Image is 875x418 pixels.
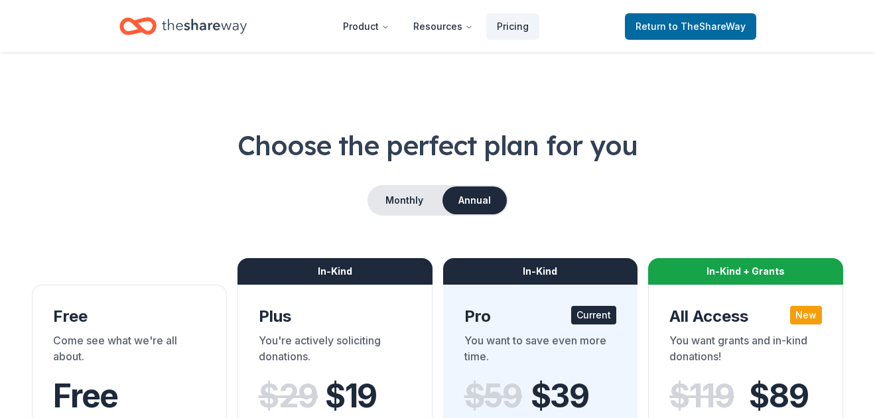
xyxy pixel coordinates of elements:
h1: Choose the perfect plan for you [32,127,843,164]
a: Returnto TheShareWay [625,13,756,40]
div: Free [53,306,206,327]
span: Return [636,19,746,35]
span: to TheShareWay [669,21,746,32]
span: Free [53,376,118,415]
div: You're actively soliciting donations. [259,332,411,370]
div: All Access [669,306,822,327]
div: In-Kind + Grants [648,258,843,285]
div: You want to save even more time. [464,332,617,370]
span: $ 39 [531,378,589,415]
div: New [790,306,822,324]
button: Product [332,13,400,40]
button: Annual [442,186,507,214]
a: Home [119,11,247,42]
div: In-Kind [443,258,638,285]
span: $ 89 [749,378,808,415]
div: In-Kind [237,258,433,285]
div: Current [571,306,616,324]
a: Pricing [486,13,539,40]
button: Resources [403,13,484,40]
div: Come see what we're all about. [53,332,206,370]
div: You want grants and in-kind donations! [669,332,822,370]
span: $ 19 [325,378,377,415]
nav: Main [332,11,539,42]
button: Monthly [369,186,440,214]
div: Pro [464,306,617,327]
div: Plus [259,306,411,327]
